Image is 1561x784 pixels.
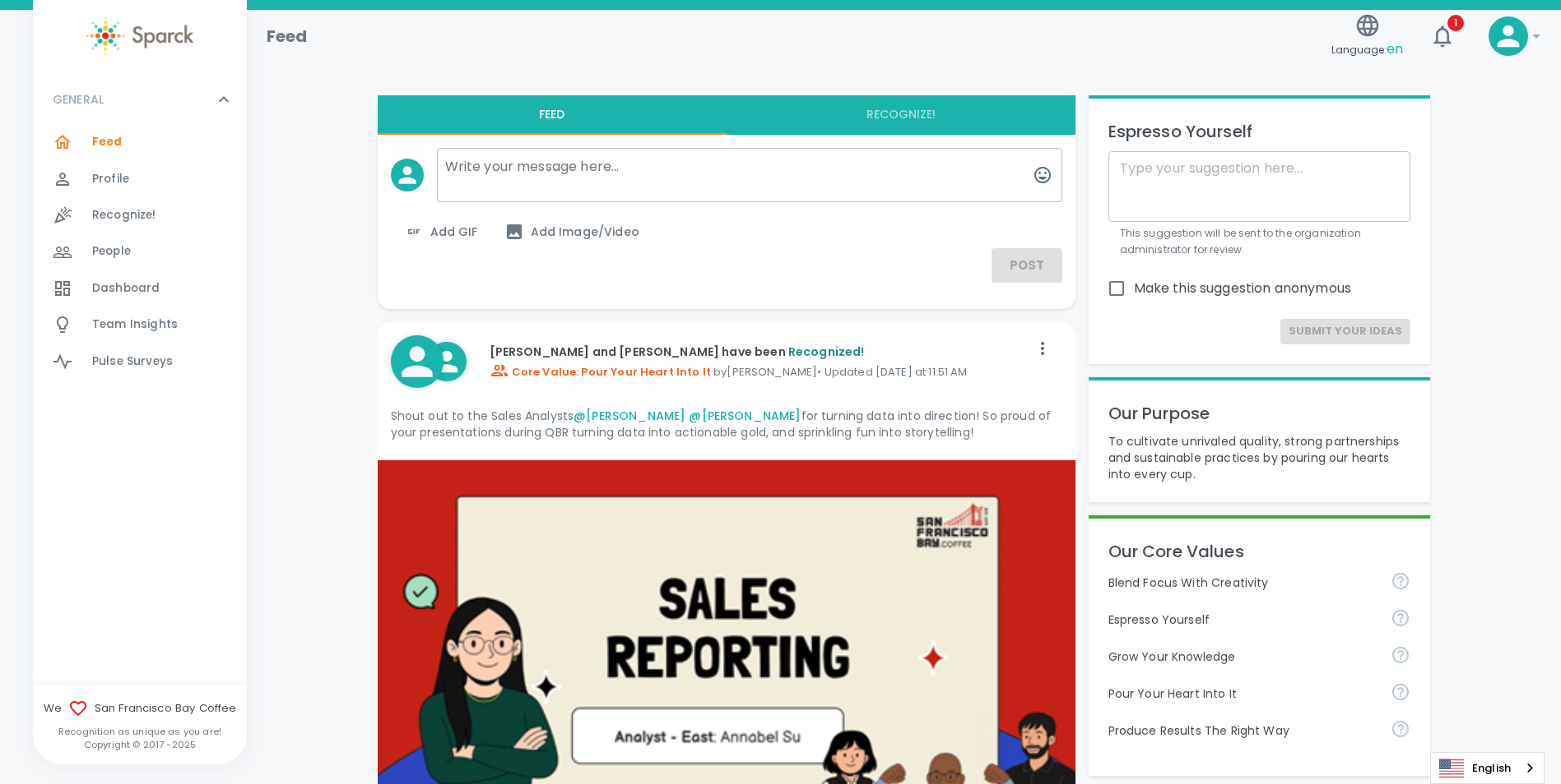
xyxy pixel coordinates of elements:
[689,408,801,424] a: @[PERSON_NAME]
[1431,753,1544,783] a: English
[1391,608,1410,628] svg: Share your voice and your ideas
[92,171,129,187] span: Profile
[33,270,247,307] a: Dashboard
[33,124,247,386] div: GENERAL
[33,124,247,160] a: Feed
[1325,7,1410,66] button: Language:en
[92,134,123,150] span: Feed
[1108,118,1411,145] p: Espresso Yourself
[33,307,247,343] a: Team Insights
[33,16,247,55] a: Sparck logo
[1447,15,1464,31] span: 1
[378,95,1076,135] div: interaction tabs
[33,197,247,233] a: Recognize!
[1391,719,1410,739] svg: Find success working together and doing the right thing
[727,95,1076,135] button: Recognize!
[53,91,104,108] p: GENERAL
[404,222,478,242] span: Add GIF
[504,222,639,242] span: Add Image/Video
[1134,279,1352,298] span: Make this suggestion anonymous
[33,233,247,270] a: People
[1120,225,1400,258] p: This suggestion will be sent to the organization administrator for review.
[490,364,711,380] span: Core Value: Pour Your Heart Into It
[1391,682,1410,702] svg: Come to work to make a difference in your own way
[788,344,865,360] span: Recognized!
[267,23,308,49] h1: Feed
[1430,752,1545,784] div: Language
[33,738,247,751] p: Copyright © 2017 - 2025
[1391,571,1410,591] svg: Achieve goals today and innovate for tomorrow
[1108,400,1411,427] p: Our Purpose
[490,344,1029,360] p: [PERSON_NAME] and [PERSON_NAME] have been
[391,408,1062,440] p: Shout out to the Sales Analysts for turning data into direction! So proud of your presentations d...
[490,361,1029,380] p: by [PERSON_NAME] • Updated [DATE] at 11:51 AM
[574,408,685,424] a: @[PERSON_NAME]
[92,316,178,333] span: Team Insights
[378,95,727,135] button: Feed
[1108,574,1378,591] p: Blend Focus With Creativity
[33,344,247,380] a: Pulse Surveys
[1108,685,1378,702] p: Pour Your Heart Into It
[92,207,156,224] span: Recognize!
[1108,722,1378,739] p: Produce Results The Right Way
[1108,611,1378,628] p: Espresso Yourself
[1391,645,1410,665] svg: Follow your curiosity and learn together
[33,75,247,124] div: GENERAL
[92,280,160,297] span: Dashboard
[1387,39,1403,58] span: en
[92,243,131,260] span: People
[33,725,247,738] p: Recognition as unique as you are!
[86,16,193,55] img: Sparck logo
[1430,752,1545,784] aside: Language selected: English
[33,161,247,197] a: Profile
[1423,16,1462,56] button: 1
[92,353,173,370] span: Pulse Surveys
[33,699,247,718] span: We San Francisco Bay Coffee
[1108,538,1411,565] p: Our Core Values
[1331,39,1403,61] span: Language:
[1108,433,1411,482] p: To cultivate unrivaled quality, strong partnerships and sustainable practices by pouring our hear...
[1108,648,1378,665] p: Grow Your Knowledge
